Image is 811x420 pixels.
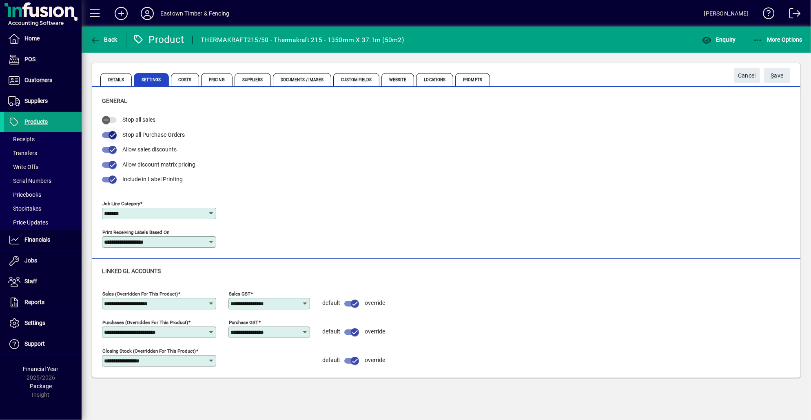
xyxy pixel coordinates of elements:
span: Serial Numbers [8,178,51,184]
mat-label: Sales GST [229,291,250,296]
span: Settings [134,73,169,86]
a: Pricebooks [4,188,82,202]
span: override [365,328,385,335]
a: Home [4,29,82,49]
span: Transfers [8,150,37,156]
a: Price Updates [4,216,82,229]
span: Package [30,383,52,389]
mat-label: Sales (overridden for this product) [102,291,178,296]
button: Cancel [734,68,760,83]
mat-label: Print Receiving Labels Based On [102,229,169,235]
button: Save [764,68,790,83]
span: S [771,72,774,79]
a: Customers [4,70,82,91]
span: More Options [753,36,803,43]
span: Back [90,36,117,43]
button: Profile [134,6,160,21]
span: Stop all sales [122,116,155,123]
span: override [365,357,385,363]
a: Transfers [4,146,82,160]
button: Add [108,6,134,21]
span: Jobs [24,257,37,264]
a: Support [4,334,82,354]
span: default [322,328,340,335]
button: Enquiry [700,32,738,47]
a: Staff [4,271,82,292]
span: General [102,98,127,104]
a: Serial Numbers [4,174,82,188]
a: Write Offs [4,160,82,174]
mat-label: Purchases (overridden for this product) [102,319,188,325]
a: Stocktakes [4,202,82,216]
a: Knowledge Base [757,2,775,28]
span: Pricebooks [8,191,41,198]
span: Home [24,35,40,42]
a: Suppliers [4,91,82,111]
span: Financial Year [23,366,59,372]
mat-label: Job line category [102,200,140,206]
a: Jobs [4,251,82,271]
span: Reports [24,299,44,305]
a: Financials [4,230,82,250]
span: Suppliers [235,73,271,86]
div: Product [133,33,184,46]
a: POS [4,49,82,70]
span: Allow discount matrix pricing [122,161,195,168]
button: Back [88,32,120,47]
span: default [322,357,340,363]
span: ave [771,69,784,82]
span: Customers [24,77,52,83]
span: POS [24,56,35,62]
span: Staff [24,278,37,284]
a: Settings [4,313,82,333]
span: Receipts [8,136,35,142]
div: Eastown Timber & Fencing [160,7,229,20]
span: Price Updates [8,219,48,226]
span: Documents / Images [273,73,332,86]
span: Pricing [201,73,233,86]
span: override [365,300,385,306]
span: Financials [24,236,50,243]
span: Linked GL accounts [102,268,161,274]
div: THERMAKRAFT215/50 - Thermakraft 215 - 1350mm X 37.1m (50m2) [201,33,404,47]
span: Details [100,73,132,86]
span: Website [381,73,414,86]
a: Receipts [4,132,82,146]
span: Products [24,118,48,125]
span: Prompts [455,73,490,86]
app-page-header-button: Back [82,32,126,47]
span: Locations [416,73,453,86]
button: More Options [751,32,805,47]
a: Logout [783,2,801,28]
span: Custom Fields [333,73,379,86]
span: Settings [24,320,45,326]
mat-label: Purchase GST [229,319,258,325]
span: Cancel [738,69,756,82]
span: Stop all Purchase Orders [122,131,185,138]
span: Support [24,340,45,347]
mat-label: Closing stock (overridden for this product) [102,348,196,353]
span: Include in Label Printing [122,176,183,182]
span: Enquiry [702,36,736,43]
span: default [322,300,340,306]
a: Reports [4,292,82,313]
span: Write Offs [8,164,38,170]
span: Stocktakes [8,205,41,212]
span: Allow sales discounts [122,146,177,153]
div: [PERSON_NAME] [704,7,749,20]
span: Suppliers [24,98,48,104]
span: Costs [171,73,199,86]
